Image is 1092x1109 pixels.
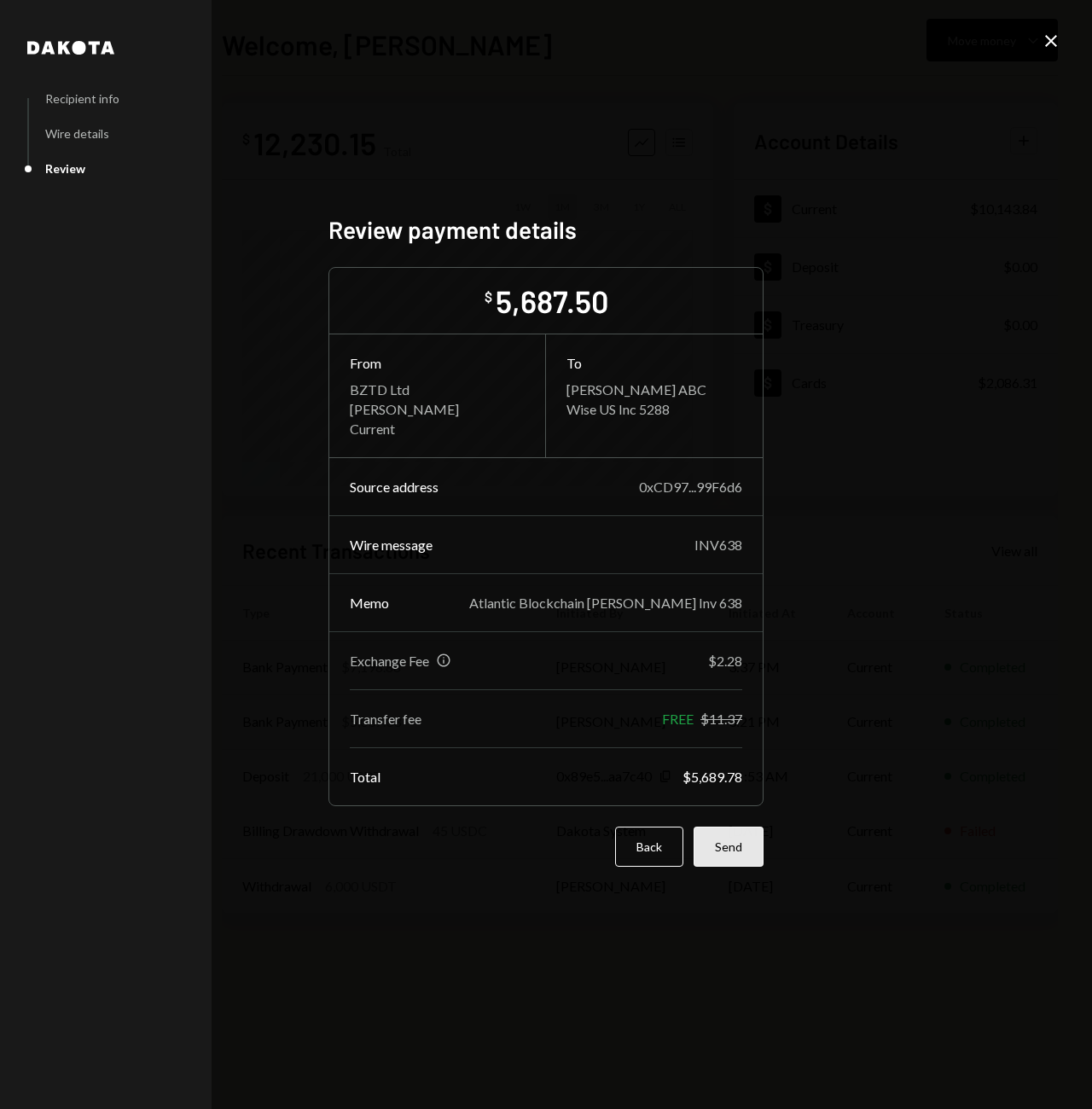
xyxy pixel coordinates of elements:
div: Exchange Fee [350,653,429,669]
div: Atlantic Blockchain [PERSON_NAME] Inv 638 [469,595,742,611]
div: Review [45,161,85,176]
div: From [350,355,525,371]
div: Source address [350,479,439,495]
div: 5,687.50 [496,282,608,320]
div: Wire details [45,126,109,141]
div: 0xCD97...99F6d6 [639,479,742,495]
div: Current [350,421,525,437]
div: FREE [662,711,694,727]
div: Total [350,769,380,785]
div: Wise US Inc 5288 [566,401,742,417]
div: [PERSON_NAME] ABC [566,381,742,398]
div: Wire message [350,537,433,553]
h2: Review payment details [328,213,764,247]
div: $ [485,288,492,305]
div: To [566,355,742,371]
div: Transfer fee [350,711,421,727]
div: $5,689.78 [682,769,742,785]
div: [PERSON_NAME] [350,401,525,417]
div: INV638 [694,537,742,553]
button: Send [694,827,764,867]
div: $11.37 [700,711,742,727]
div: $2.28 [708,653,742,669]
button: Back [615,827,683,867]
div: Recipient info [45,91,119,106]
div: Memo [350,595,389,611]
div: BZTD Ltd [350,381,525,398]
